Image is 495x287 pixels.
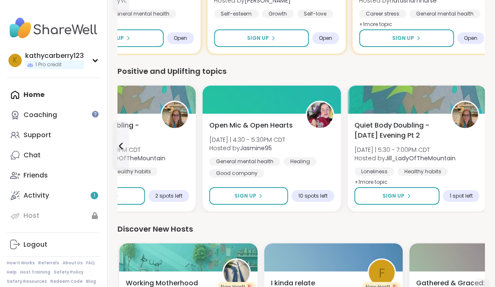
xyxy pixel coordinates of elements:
span: 1 [94,192,95,199]
div: Career stress [359,10,406,18]
span: 1 Pro credit [35,61,62,68]
b: Jasmine95 [240,144,272,152]
span: Hosted by [209,144,285,152]
span: Open [319,35,332,42]
a: Friends [7,165,100,185]
a: FAQ [86,260,95,266]
div: Host [23,211,39,220]
div: General mental health [409,10,480,18]
div: Loneliness [354,167,394,176]
div: Discover New Hosts [117,223,485,235]
div: Coaching [23,110,57,120]
a: Chat [7,145,100,165]
div: General mental health [105,10,176,18]
button: Sign Up [209,187,288,205]
span: [DATE] | 4:00 - 5:30PM CDT [64,146,165,154]
div: Good company [209,169,264,177]
span: [DATE] | 5:30 - 7:00PM CDT [354,146,456,154]
a: Help [7,269,17,275]
span: 10 spots left [298,193,328,199]
div: Support [23,130,51,140]
span: Sign Up [234,192,256,200]
img: KarmaKat42 [224,260,250,286]
img: Jasmine95 [307,102,333,128]
span: Open Mic & Open Hearts [209,120,293,130]
span: Sign Up [247,34,269,42]
a: Host [7,206,100,226]
span: [DATE] | 4:30 - 5:30PM CDT [209,136,285,144]
a: How It Works [7,260,35,266]
span: Sign Up [102,34,124,42]
div: Friends [23,171,48,180]
span: 2 spots left [155,193,182,199]
a: Host Training [20,269,50,275]
div: kathycarberry123 [25,51,84,60]
a: Redeem Code [50,279,83,284]
div: Healing [284,157,317,166]
div: Self-esteem [214,10,258,18]
a: Support [7,125,100,145]
span: Hosted by [354,154,456,162]
a: Safety Policy [54,269,83,275]
span: 1 spot left [450,193,473,199]
div: Healthy habits [107,167,158,176]
img: ShareWell Nav Logo [7,13,100,43]
div: Growth [262,10,294,18]
iframe: Spotlight [92,111,99,117]
a: Blog [86,279,96,284]
div: Activity [23,191,49,200]
span: Hosted by [64,154,165,162]
button: Sign Up [359,29,454,47]
b: Jill_LadyOfTheMountain [385,154,456,162]
span: Sign Up [392,34,414,42]
a: About Us [63,260,83,266]
a: Coaching [7,105,100,125]
button: Sign Up [69,29,164,47]
span: Open [174,35,187,42]
b: Jill_LadyOfTheMountain [95,154,165,162]
a: Safety Resources [7,279,47,284]
img: Jill_LadyOfTheMountain [162,102,188,128]
a: Referrals [38,260,59,266]
span: Sign Up [383,192,404,200]
span: Quiet Body Doubling -[DATE] Evening [64,120,151,141]
div: Chat [23,151,41,160]
div: Healthy habits [398,167,448,176]
div: Self-love [297,10,333,18]
div: Logout [23,240,47,249]
span: k [13,55,17,66]
a: Activity1 [7,185,100,206]
div: Positive and Uplifting topics [117,65,485,77]
div: General mental health [209,157,280,166]
button: Sign Up [354,187,440,205]
span: Quiet Body Doubling -[DATE] Evening Pt 2 [354,120,442,141]
span: f [379,263,385,283]
button: Sign Up [214,29,309,47]
span: Open [464,35,477,42]
img: Jill_LadyOfTheMountain [452,102,478,128]
a: Logout [7,235,100,255]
